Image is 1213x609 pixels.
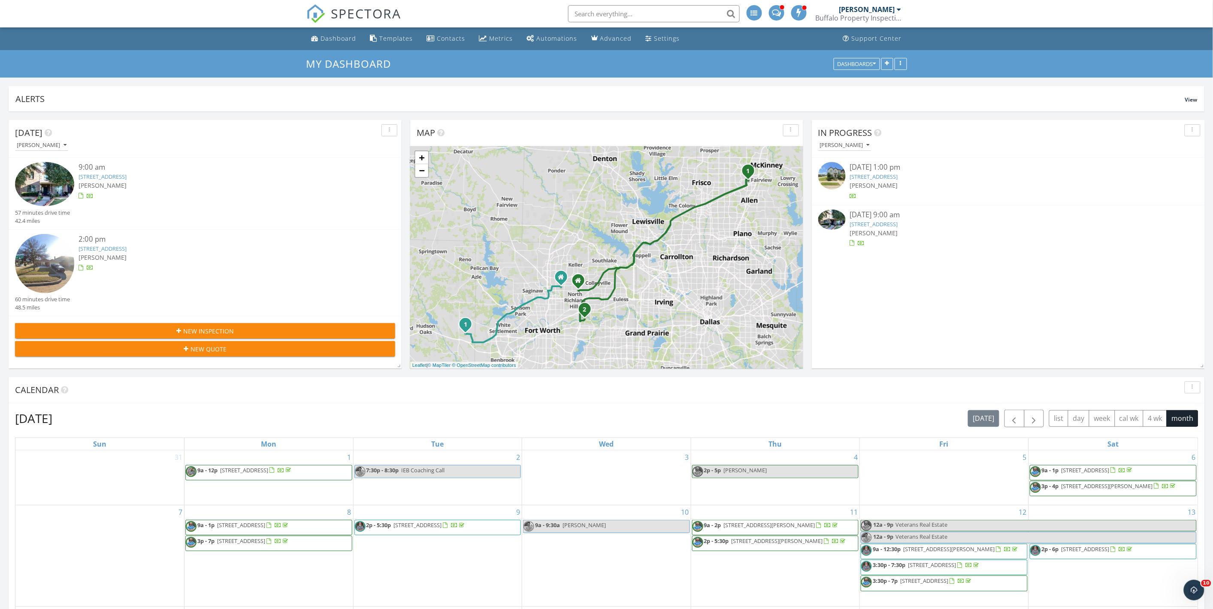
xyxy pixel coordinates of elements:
a: Support Center [840,31,905,47]
img: streetview [15,234,74,293]
a: Sunday [91,438,108,450]
a: Wednesday [597,438,615,450]
div: | [410,362,518,369]
a: 3:30p - 7p [STREET_ADDRESS] [861,576,1028,591]
span: [PERSON_NAME] [724,466,767,474]
span: [STREET_ADDRESS] [217,537,265,545]
img: 20250812_185211.jpg [861,561,872,572]
td: Go to August 31, 2025 [15,450,185,505]
a: Settings [642,31,684,47]
a: 2:00 pm [STREET_ADDRESS] [PERSON_NAME] 60 minutes drive time 48.5 miles [15,234,395,312]
td: Go to September 5, 2025 [860,450,1029,505]
a: Go to September 12, 2025 [1017,505,1028,519]
a: [STREET_ADDRESS] [79,245,127,252]
span: 3p - 7p [197,537,215,545]
span: New Quote [191,345,227,354]
button: month [1167,410,1198,427]
a: Go to September 11, 2025 [848,505,859,519]
a: Leaflet [412,363,427,368]
a: Go to September 8, 2025 [346,505,353,519]
span: [PERSON_NAME] [850,229,898,237]
span: [PERSON_NAME] [79,181,127,189]
a: 3p - 7p [STREET_ADDRESS] [185,536,352,551]
span: SPECTORA [331,4,402,22]
a: 9a - 2p [STREET_ADDRESS][PERSON_NAME] [692,520,859,535]
div: 7268 Retriever Ln, Fort Worth, TX 76120 [585,309,590,314]
iframe: Intercom live chat [1184,580,1204,600]
a: 9a - 1p [STREET_ADDRESS] [185,520,352,535]
img: img_5405.jpeg [355,466,366,477]
a: 2p - 5:30p [STREET_ADDRESS][PERSON_NAME] [704,537,847,545]
a: Automations (Advanced) [523,31,581,47]
td: Go to September 12, 2025 [860,505,1029,607]
img: 20250812_185211.jpg [355,521,366,532]
a: 2p - 6p [STREET_ADDRESS] [1030,544,1197,559]
button: [PERSON_NAME] [818,140,871,151]
div: [DATE] 1:00 pm [850,162,1167,173]
a: 9a - 12p [STREET_ADDRESS] [185,465,352,480]
td: Go to September 4, 2025 [691,450,860,505]
h2: [DATE] [15,410,52,427]
td: Go to September 10, 2025 [522,505,691,607]
div: Contacts [437,34,466,42]
a: 9:00 am [STREET_ADDRESS] [PERSON_NAME] 57 minutes drive time 42.4 miles [15,162,395,225]
a: 9a - 1p [STREET_ADDRESS] [1042,466,1134,474]
span: [STREET_ADDRESS][PERSON_NAME] [1062,482,1153,490]
td: Go to September 6, 2025 [1028,450,1198,505]
a: Go to August 31, 2025 [173,450,184,464]
td: Go to September 8, 2025 [185,505,354,607]
img: img_5405.jpeg [693,521,703,532]
a: 2p - 5:30p [STREET_ADDRESS] [366,521,466,529]
div: Metrics [490,34,513,42]
a: Go to September 13, 2025 [1186,505,1198,519]
div: Support Center [852,34,902,42]
span: [STREET_ADDRESS][PERSON_NAME] [724,521,815,529]
img: img_5405.jpeg [861,520,872,531]
a: © MapTiler [428,363,451,368]
td: Go to September 13, 2025 [1028,505,1198,607]
span: 12a - 9p [873,520,894,531]
div: Automations [537,34,578,42]
span: 10 [1201,580,1211,587]
span: [STREET_ADDRESS] [1062,466,1110,474]
a: 2p - 5:30p [STREET_ADDRESS][PERSON_NAME] [692,536,859,551]
span: 9a - 1p [197,521,215,529]
span: 9a - 1p [1042,466,1059,474]
a: Templates [367,31,417,47]
a: Zoom in [415,151,428,164]
span: 7:30p - 8:30p [366,466,399,474]
td: Go to September 1, 2025 [185,450,354,505]
a: 3p - 4p [STREET_ADDRESS][PERSON_NAME] [1042,482,1177,490]
div: [DATE] 9:00 am [850,210,1167,220]
a: [DATE] 1:00 pm [STREET_ADDRESS] [PERSON_NAME] [818,162,1198,200]
button: list [1049,410,1068,427]
span: [STREET_ADDRESS] [1062,545,1110,553]
img: img_5405.jpeg [1030,482,1041,493]
span: [STREET_ADDRESS][PERSON_NAME] [903,545,995,553]
span: Map [417,127,435,138]
td: Go to September 9, 2025 [353,505,522,607]
img: 20250812_185211.jpg [1030,545,1041,556]
img: 9557217%2Freports%2F34f40b0d-cbca-47cf-8d07-cc727de3586e%2Fcover_photos%2FQhbwbZfTQ2sn12yyL1U2%2F... [15,162,74,206]
a: Thursday [767,438,784,450]
a: [DATE] 9:00 am [STREET_ADDRESS] [PERSON_NAME] [818,210,1198,248]
a: Dashboard [308,31,360,47]
a: Advanced [588,31,635,47]
a: 3:30p - 7:30p [STREET_ADDRESS] [873,561,980,569]
span: 3:30p - 7:30p [873,561,905,569]
div: 2:00 pm [79,234,364,245]
span: View [1185,96,1198,103]
span: Veterans Real Estate [895,533,947,540]
div: [PERSON_NAME] [820,142,870,148]
span: 2p - 5:30p [704,537,729,545]
span: 9a - 12p [197,466,218,474]
td: Go to September 7, 2025 [15,505,185,607]
button: week [1089,410,1115,427]
div: 7609 Reis Ln, North Richland Hills TX 76182 [578,280,584,285]
div: Advanced [600,34,632,42]
div: 57 minutes drive time [15,209,70,217]
img: ian_bpi_profile.jpg [186,466,197,477]
i: 1 [464,322,467,328]
button: cal wk [1115,410,1144,427]
a: Go to September 6, 2025 [1190,450,1198,464]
